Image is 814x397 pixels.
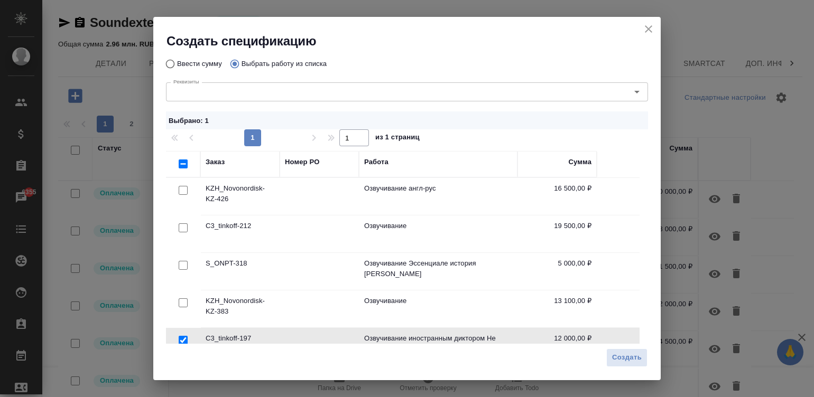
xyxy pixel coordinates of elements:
span: из 1 страниц [375,131,420,146]
p: Выбрать работу из списка [242,59,327,69]
div: Номер PO [285,157,319,167]
p: Озвучивание Эссенциале история [PERSON_NAME] [364,258,512,279]
td: S_ONPT-318 [200,253,280,290]
button: Open [630,84,644,99]
p: 19 500,00 ₽ [523,221,591,231]
p: 13 100,00 ₽ [523,296,591,306]
h2: Создать спецификацию [166,33,661,50]
span: Создать [612,352,642,364]
p: 16 500,00 ₽ [523,183,591,194]
div: Работа [364,157,388,167]
button: Создать [606,348,647,367]
td: KZH_Novonordisk-KZ-383 [200,290,280,327]
p: Ввести сумму [177,59,222,69]
td: KZH_Novonordisk-KZ-426 [200,178,280,215]
p: Озвучивание англ-рус [364,183,512,194]
p: Озвучивание [364,296,512,306]
p: 5 000,00 ₽ [523,258,591,269]
p: Озвучивание [364,221,512,231]
span: Выбрано : 1 [169,117,209,125]
div: Заказ [206,157,225,167]
p: Озвучивание иностранным диктором Не указан [364,333,512,354]
td: C3_tinkoff-212 [200,215,280,252]
div: Сумма [569,157,591,167]
button: close [641,21,656,37]
p: 12 000,00 ₽ [523,333,591,344]
td: C3_tinkoff-197 [200,328,280,365]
